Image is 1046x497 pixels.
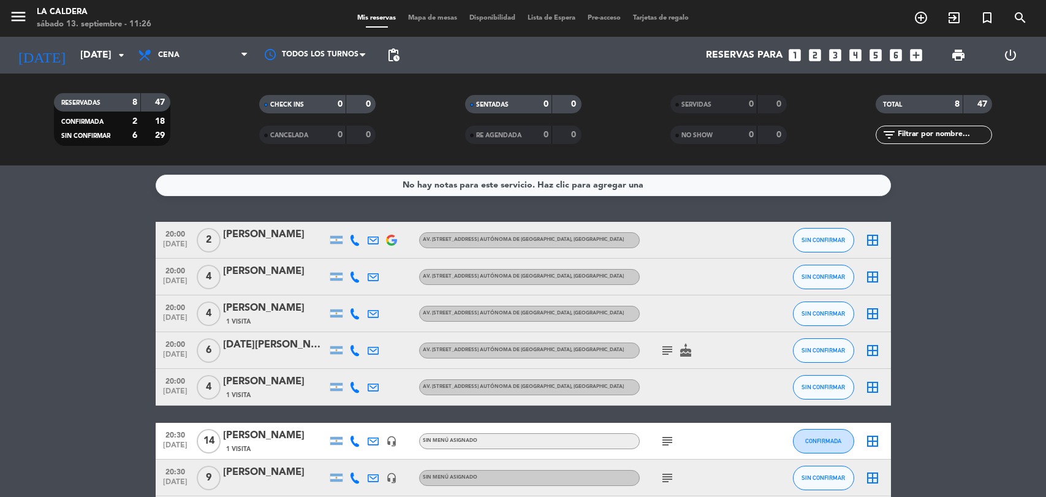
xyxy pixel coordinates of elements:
button: CONFIRMADA [793,429,854,453]
button: menu [9,7,28,30]
img: google-logo.png [386,235,397,246]
strong: 0 [544,100,548,108]
span: CONFIRMADA [61,119,104,125]
div: [PERSON_NAME] [223,428,327,444]
span: print [951,48,966,63]
i: headset_mic [386,472,397,484]
div: [PERSON_NAME] [223,300,327,316]
span: [DATE] [160,240,191,254]
span: Pre-acceso [582,15,627,21]
span: Av. [STREET_ADDRESS] Autónoma de [GEOGRAPHIC_DATA], [GEOGRAPHIC_DATA] [423,384,624,389]
i: border_all [865,380,880,395]
span: 20:00 [160,226,191,240]
i: looks_4 [847,47,863,63]
strong: 0 [544,131,548,139]
div: [PERSON_NAME] [223,264,327,279]
span: 20:00 [160,336,191,351]
span: NO SHOW [681,132,713,138]
strong: 29 [155,131,167,140]
button: SIN CONFIRMAR [793,228,854,252]
span: CHECK INS [270,102,304,108]
div: sábado 13. septiembre - 11:26 [37,18,151,31]
strong: 18 [155,117,167,126]
i: subject [660,471,675,485]
i: filter_list [882,127,896,142]
i: exit_to_app [947,10,961,25]
span: [DATE] [160,351,191,365]
strong: 0 [366,131,373,139]
i: subject [660,434,675,449]
strong: 0 [366,100,373,108]
span: Av. [STREET_ADDRESS] Autónoma de [GEOGRAPHIC_DATA], [GEOGRAPHIC_DATA] [423,237,624,242]
span: SIN CONFIRMAR [802,347,845,354]
strong: 0 [749,100,754,108]
strong: 0 [338,100,343,108]
strong: 2 [132,117,137,126]
div: [PERSON_NAME] [223,374,327,390]
div: [DATE][PERSON_NAME] [223,337,327,353]
button: SIN CONFIRMAR [793,338,854,363]
span: 1 Visita [226,444,251,454]
div: La Caldera [37,6,151,18]
i: add_circle_outline [914,10,928,25]
strong: 0 [571,100,578,108]
i: search [1013,10,1028,25]
i: border_all [865,233,880,248]
span: 6 [197,338,221,363]
i: looks_3 [827,47,843,63]
i: menu [9,7,28,26]
span: SIN CONFIRMAR [802,273,845,280]
span: TOTAL [883,102,902,108]
span: CONFIRMADA [805,438,841,444]
button: SIN CONFIRMAR [793,466,854,490]
span: Mis reservas [351,15,402,21]
span: [DATE] [160,441,191,455]
i: cake [678,343,693,358]
i: [DATE] [9,42,74,69]
span: 2 [197,228,221,252]
span: 4 [197,375,221,400]
strong: 0 [571,131,578,139]
span: 1 Visita [226,317,251,327]
strong: 8 [955,100,960,108]
span: 14 [197,429,221,453]
span: Sin menú asignado [423,438,477,443]
span: SIN CONFIRMAR [802,237,845,243]
i: looks_5 [868,47,884,63]
strong: 0 [749,131,754,139]
i: border_all [865,270,880,284]
span: Sin menú asignado [423,475,477,480]
strong: 6 [132,131,137,140]
span: 9 [197,466,221,490]
span: [DATE] [160,314,191,328]
i: add_box [908,47,924,63]
strong: 0 [776,100,784,108]
span: 20:00 [160,300,191,314]
span: Lista de Espera [521,15,582,21]
button: SIN CONFIRMAR [793,375,854,400]
span: [DATE] [160,387,191,401]
i: border_all [865,434,880,449]
i: looks_two [807,47,823,63]
strong: 47 [977,100,990,108]
span: Disponibilidad [463,15,521,21]
span: Av. [STREET_ADDRESS] Autónoma de [GEOGRAPHIC_DATA], [GEOGRAPHIC_DATA] [423,347,624,352]
span: SIN CONFIRMAR [802,384,845,390]
span: RESERVADAS [61,100,100,106]
span: 20:00 [160,373,191,387]
span: Av. [STREET_ADDRESS] Autónoma de [GEOGRAPHIC_DATA], [GEOGRAPHIC_DATA] [423,274,624,279]
div: [PERSON_NAME] [223,465,327,480]
i: border_all [865,471,880,485]
input: Filtrar por nombre... [896,128,991,142]
i: border_all [865,306,880,321]
strong: 8 [132,98,137,107]
button: SIN CONFIRMAR [793,265,854,289]
i: arrow_drop_down [114,48,129,63]
div: [PERSON_NAME] [223,227,327,243]
span: Cena [158,51,180,59]
i: looks_6 [888,47,904,63]
strong: 47 [155,98,167,107]
span: Mapa de mesas [402,15,463,21]
div: LOG OUT [985,37,1037,74]
span: SENTADAS [476,102,509,108]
